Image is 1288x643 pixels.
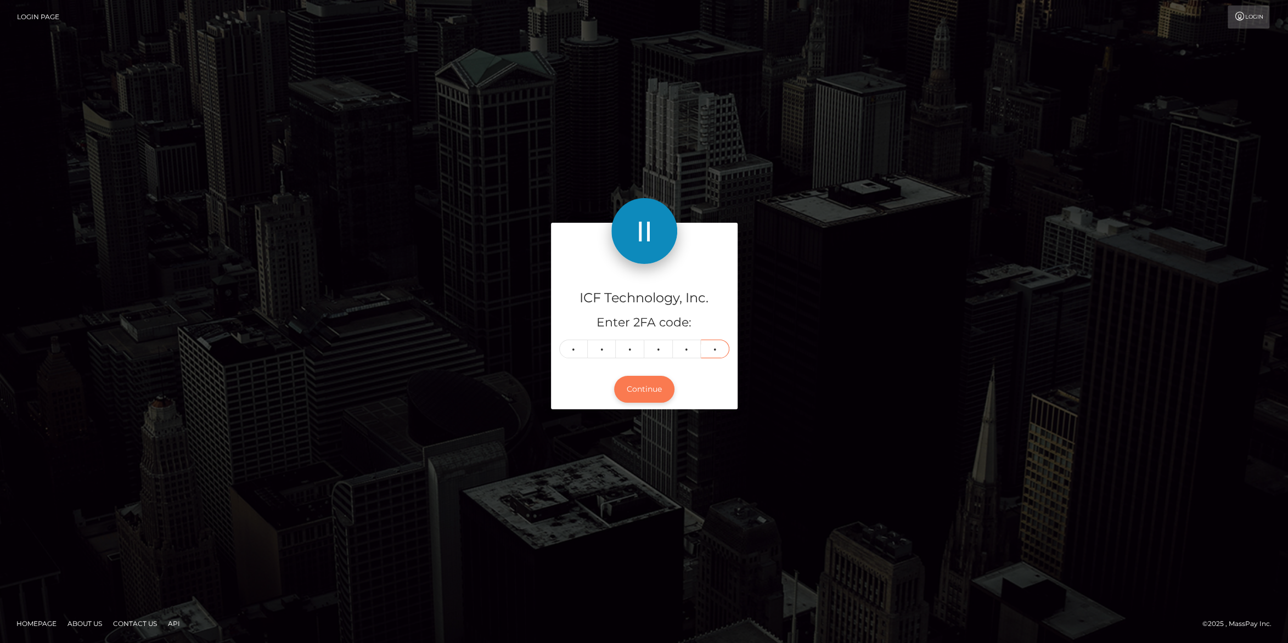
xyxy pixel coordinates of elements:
h5: Enter 2FA code: [559,314,729,331]
a: Login Page [17,5,59,29]
a: About Us [63,615,106,632]
a: Login [1228,5,1269,29]
div: © 2025 , MassPay Inc. [1202,618,1280,630]
a: API [164,615,184,632]
h4: ICF Technology, Inc. [559,289,729,308]
a: Contact Us [109,615,161,632]
a: Homepage [12,615,61,632]
img: ICF Technology, Inc. [611,198,677,264]
button: Continue [614,376,674,403]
